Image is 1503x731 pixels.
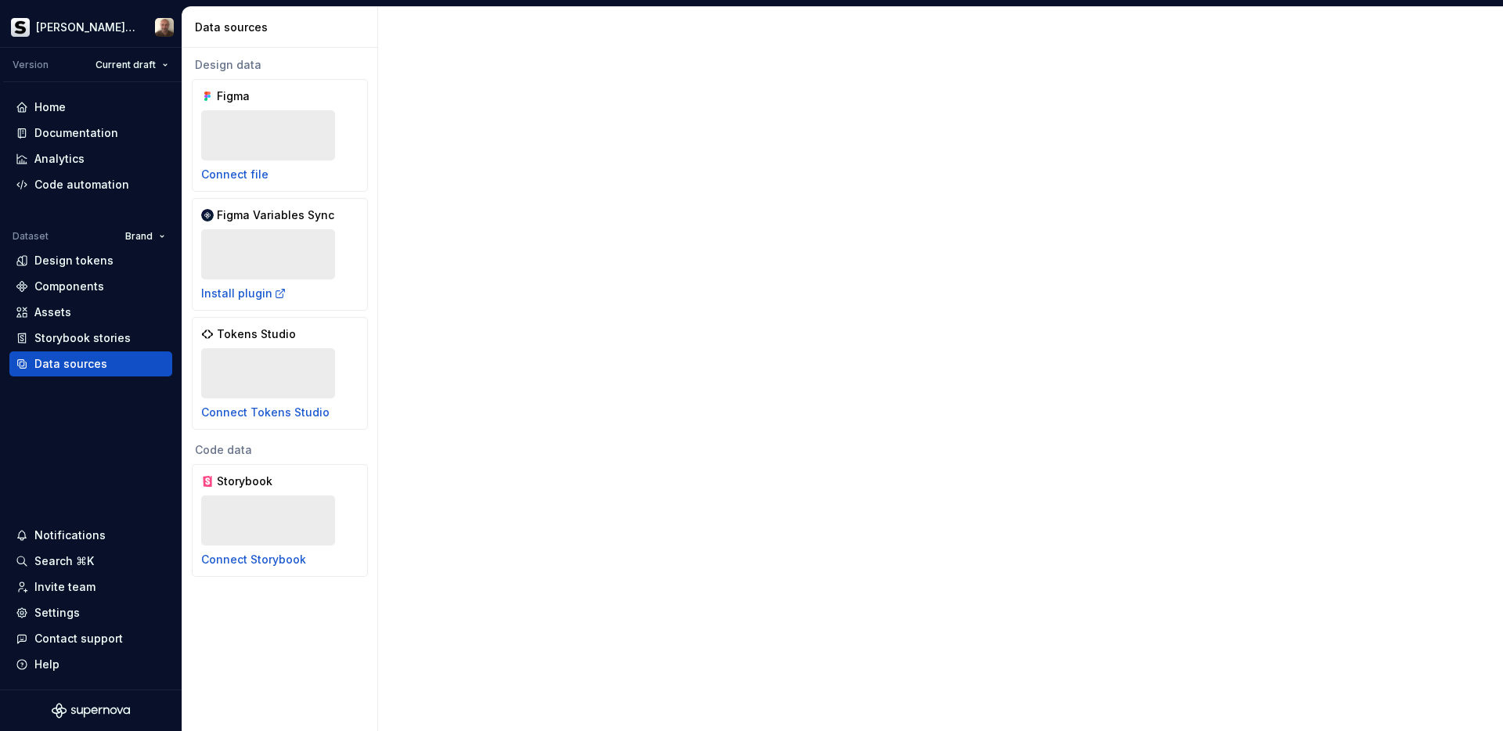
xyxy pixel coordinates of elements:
button: Contact support [9,626,172,651]
a: Data sources [9,351,172,376]
a: Analytics [9,146,172,171]
div: Version [13,59,49,71]
a: Tokens StudioConnect Tokens Studio [192,317,368,430]
div: Tokens Studio [217,326,296,342]
img: Simone [155,18,174,37]
div: Analytics [34,151,85,167]
div: Settings [34,605,80,621]
div: Home [34,99,66,115]
div: Documentation [34,125,118,141]
div: Components [34,279,104,294]
div: Assets [34,304,71,320]
div: Design tokens [34,253,114,268]
span: Current draft [96,59,156,71]
a: Documentation [9,121,172,146]
div: Design data [192,57,368,73]
a: Settings [9,600,172,625]
svg: Supernova Logo [52,703,130,718]
a: Invite team [9,574,172,600]
button: [PERSON_NAME] PrismaSimone [3,10,178,44]
button: Connect Tokens Studio [201,405,330,420]
div: Notifications [34,528,106,543]
a: FigmaConnect file [192,79,368,192]
button: Brand [118,225,172,247]
a: Home [9,95,172,120]
span: Brand [125,230,153,243]
div: Data sources [34,356,107,372]
a: Code automation [9,172,172,197]
button: Notifications [9,523,172,548]
a: Design tokens [9,248,172,273]
div: [PERSON_NAME] Prisma [36,20,136,35]
a: Components [9,274,172,299]
div: Code automation [34,177,129,193]
div: Help [34,657,59,672]
button: Current draft [88,54,175,76]
a: StorybookConnect Storybook [192,464,368,577]
div: Figma [217,88,292,104]
div: Contact support [34,631,123,646]
button: Help [9,652,172,677]
div: Code data [192,442,368,458]
a: Storybook stories [9,326,172,351]
button: Connect Storybook [201,552,306,567]
div: Figma Variables Sync [217,207,334,223]
a: Figma Variables SyncInstall plugin [192,198,368,311]
button: Connect file [201,167,269,182]
div: Storybook stories [34,330,131,346]
a: Assets [9,300,172,325]
div: Dataset [13,230,49,243]
button: Install plugin [201,286,287,301]
div: Data sources [195,20,371,35]
img: 70f0b34c-1a93-4a5d-86eb-502ec58ca862.png [11,18,30,37]
div: Search ⌘K [34,553,94,569]
div: Storybook [217,474,292,489]
div: Invite team [34,579,96,595]
button: Search ⌘K [9,549,172,574]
